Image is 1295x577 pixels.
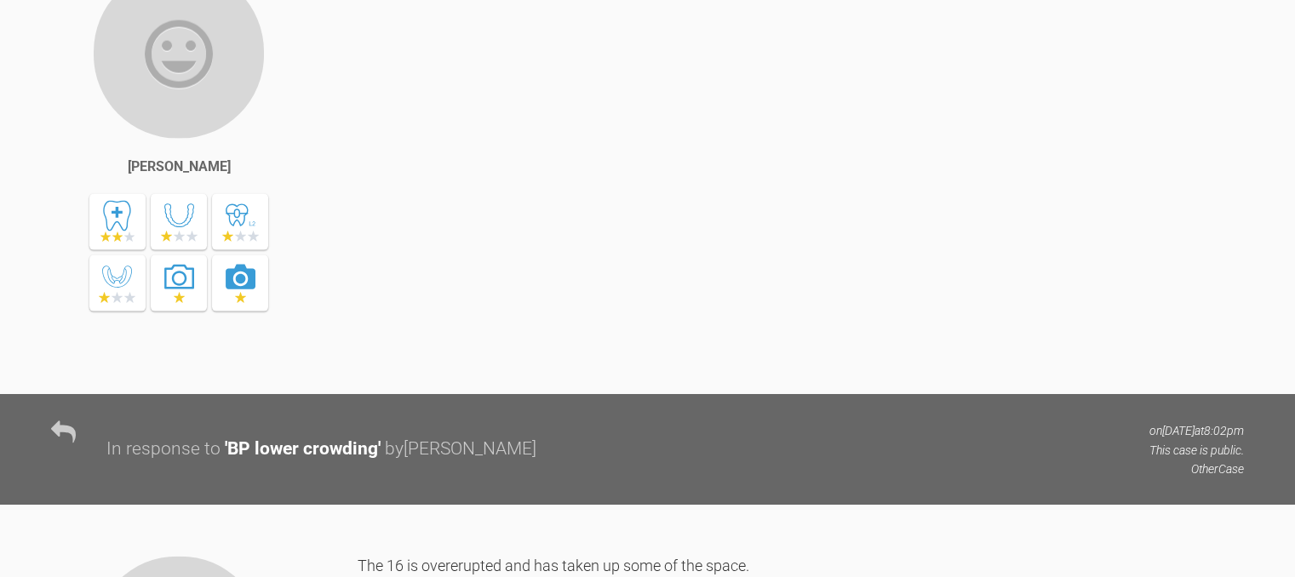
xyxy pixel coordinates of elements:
p: on [DATE] at 8:02pm [1149,421,1244,440]
div: ' BP lower crowding ' [225,435,381,464]
div: by [PERSON_NAME] [385,435,536,464]
div: [PERSON_NAME] [128,156,231,178]
div: In response to [106,435,221,464]
p: This case is public. [1149,441,1244,460]
p: Other Case [1149,460,1244,478]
